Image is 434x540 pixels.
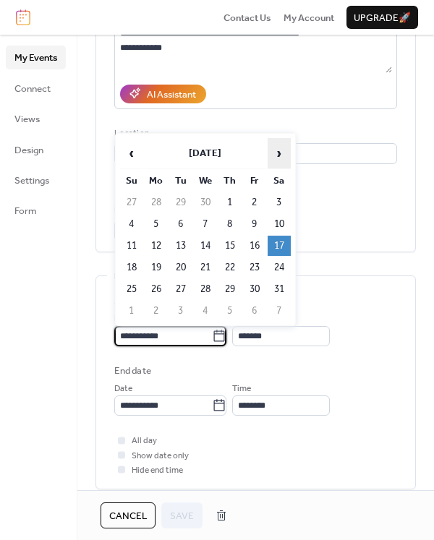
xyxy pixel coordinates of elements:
[14,112,40,127] span: Views
[145,171,168,191] th: Mo
[120,192,143,213] td: 27
[243,192,266,213] td: 2
[218,279,242,299] td: 29
[169,171,192,191] th: Tu
[6,199,66,222] a: Form
[6,46,66,69] a: My Events
[109,509,147,523] span: Cancel
[114,382,132,396] span: Date
[132,463,183,478] span: Hide end time
[145,257,168,278] td: 19
[194,171,217,191] th: We
[218,214,242,234] td: 8
[194,257,217,278] td: 21
[224,10,271,25] a: Contact Us
[14,82,51,96] span: Connect
[114,364,151,378] div: End date
[218,301,242,321] td: 5
[218,192,242,213] td: 1
[145,236,168,256] td: 12
[268,257,291,278] td: 24
[169,279,192,299] td: 27
[145,192,168,213] td: 28
[194,279,217,299] td: 28
[169,301,192,321] td: 3
[101,502,156,528] button: Cancel
[268,279,291,299] td: 31
[16,9,30,25] img: logo
[243,257,266,278] td: 23
[194,192,217,213] td: 30
[120,236,143,256] td: 11
[6,107,66,130] a: Views
[120,301,143,321] td: 1
[218,236,242,256] td: 15
[132,449,189,463] span: Show date only
[194,301,217,321] td: 4
[14,143,43,158] span: Design
[243,301,266,321] td: 6
[169,236,192,256] td: 13
[145,279,168,299] td: 26
[169,214,192,234] td: 6
[169,257,192,278] td: 20
[6,168,66,192] a: Settings
[132,434,157,448] span: All day
[268,236,291,256] td: 17
[243,236,266,256] td: 16
[120,171,143,191] th: Su
[268,171,291,191] th: Sa
[232,382,251,396] span: Time
[120,214,143,234] td: 4
[218,171,242,191] th: Th
[354,11,411,25] span: Upgrade 🚀
[114,127,394,141] div: Location
[284,11,334,25] span: My Account
[284,10,334,25] a: My Account
[147,87,196,102] div: AI Assistant
[14,204,37,218] span: Form
[268,139,290,168] span: ›
[6,77,66,100] a: Connect
[268,301,291,321] td: 7
[194,236,217,256] td: 14
[145,138,266,169] th: [DATE]
[145,301,168,321] td: 2
[268,214,291,234] td: 10
[218,257,242,278] td: 22
[120,85,206,103] button: AI Assistant
[194,214,217,234] td: 7
[268,192,291,213] td: 3
[224,11,271,25] span: Contact Us
[243,279,266,299] td: 30
[14,51,57,65] span: My Events
[14,173,49,188] span: Settings
[121,139,142,168] span: ‹
[243,214,266,234] td: 9
[120,257,143,278] td: 18
[243,171,266,191] th: Fr
[145,214,168,234] td: 5
[120,279,143,299] td: 25
[169,192,192,213] td: 29
[6,138,66,161] a: Design
[346,6,418,29] button: Upgrade🚀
